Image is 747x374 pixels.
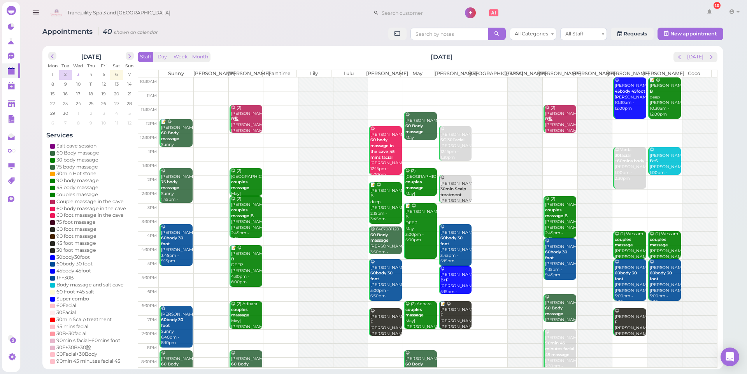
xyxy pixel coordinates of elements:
div: 📝 😋 [PERSON_NAME] [PERSON_NAME] [PERSON_NAME] 6:30pm - 7:30pm [440,301,472,341]
div: 60 body massage in the cave [56,205,126,212]
input: Search customer [379,7,454,19]
div: 60body 30 foot [56,260,93,267]
b: B盐 [231,116,238,121]
span: Mon [48,63,58,68]
b: SC|30Facial [440,137,465,142]
div: 60 Body massage [56,149,99,156]
div: 😋 [PERSON_NAME] Sunny 6:40pm - 8:10pm [161,306,192,346]
a: Requests [611,28,654,40]
span: New appointment [670,31,717,37]
span: 13 [114,81,119,88]
span: 1pm [148,149,157,154]
span: Thu [87,63,95,68]
div: 😋 (2) [PERSON_NAME] [PERSON_NAME]|[PERSON_NAME] 2:45pm - 4:15pm [545,196,576,242]
b: B [231,256,234,262]
span: 4 [114,110,119,117]
div: 90 body massage [56,177,99,184]
span: 18 [88,90,94,97]
th: Part time [262,70,297,77]
div: Salt cave session [56,142,96,149]
span: 26 [100,100,107,107]
span: 17 [75,90,81,97]
div: 😋 (2) [PERSON_NAME] [PERSON_NAME]|[PERSON_NAME] 11:30am - 12:30pm [231,105,262,145]
b: F [440,313,443,318]
th: May [400,70,435,77]
div: 😋 [PERSON_NAME] May 11:45am - 12:45pm [405,112,437,152]
div: 90min 45 minutes facial 45 massage [56,358,132,372]
div: 30B+30facial [56,330,86,337]
div: 📝 😋 [PERSON_NAME] DEEP [PERSON_NAME] 4:30pm - 6:00pm [231,245,262,285]
div: 😋 [PERSON_NAME] Sunny 1:45pm - 3:00pm [161,168,192,208]
th: Lulu [331,70,366,77]
div: 60 foot massage [56,226,96,233]
b: 60 Body massage [405,362,424,372]
b: 60body 30 foot [440,235,463,246]
div: 😋 [PERSON_NAME] [PERSON_NAME]|[PERSON_NAME] 6:45pm - 7:45pm [370,308,402,348]
div: 😋 [PERSON_NAME] [PERSON_NAME] 5:15pm - 6:15pm [440,266,472,300]
span: 6pm [147,289,157,294]
span: 12 [127,119,132,126]
div: 30 foot massage [56,247,96,254]
button: prev [673,52,686,62]
b: couples massage [650,237,668,248]
span: 10:30am [140,79,157,84]
div: couples massage [56,191,98,198]
th: Coco [677,70,711,77]
span: 19 [101,90,107,97]
span: 5 [102,71,106,78]
span: 7 [63,119,67,126]
b: 60body 30 foot [161,235,183,246]
b: 60body 30 foot [545,249,567,260]
div: 😋 [PERSON_NAME] [PERSON_NAME] 6:15pm - 7:15pm [545,294,576,334]
th: [PERSON_NAME] [366,70,400,77]
span: 2 [89,110,93,117]
div: 60Facial+30Body [56,351,97,358]
span: 4pm [147,233,157,238]
th: [PERSON_NAME] [228,70,262,77]
span: 22 [49,100,56,107]
div: 📝 😋 [PERSON_NAME] deep [PERSON_NAME] 2:15pm - 3:45pm [370,182,402,222]
div: 45body 45foot [56,267,91,274]
span: 9 [89,119,93,126]
th: Lily [297,70,331,77]
button: New appointment [658,28,723,40]
th: [PERSON_NAME] [193,70,228,77]
div: 😋 6467081120 [PERSON_NAME] 3:50pm - 4:50pm [370,227,402,261]
button: Week [171,52,190,62]
b: couples massage [405,179,424,190]
div: 😋 [PERSON_NAME] [PERSON_NAME] 12:15pm - 1:30pm [440,126,472,160]
span: 1 [77,110,80,117]
b: 60 Body massage [161,362,179,372]
span: 11am [147,93,157,98]
span: 30 [62,110,69,117]
div: 60 Foot +45 salt [56,288,94,295]
div: 30body30foot [56,254,90,261]
span: 6 [51,119,55,126]
b: couples massage [615,237,633,248]
button: [DATE] [685,52,706,62]
span: 3pm [147,205,157,210]
span: 7:30pm [142,331,157,336]
span: 15 [50,90,55,97]
div: 📝 😋 [PERSON_NAME] deep [PERSON_NAME] 10:30am - 12:00pm [649,77,681,118]
th: [PERSON_NAME] [435,70,470,77]
i: 40 [98,27,158,35]
b: 60 Body massage [161,130,179,141]
div: 30Facial [56,309,76,316]
span: 28 [126,100,133,107]
span: 2 [63,71,67,78]
span: 25 [88,100,94,107]
b: 60body 30 foot [650,270,672,281]
span: 8pm [147,345,157,350]
small: shown on calendar [114,30,158,35]
span: 8 [51,81,55,88]
span: 3 [76,71,80,78]
h2: [DATE] [81,52,101,60]
div: 😋 [PERSON_NAME] [PERSON_NAME] 1:00pm - 2:00pm [649,147,681,181]
span: 2:30pm [142,191,157,196]
b: 60 body massage in the cave|45 mins facial [370,137,395,160]
span: 3:30pm [142,219,157,224]
span: 4 [89,71,93,78]
span: All Staff [565,31,583,37]
div: 90min s facial+60mins foot [56,337,120,344]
